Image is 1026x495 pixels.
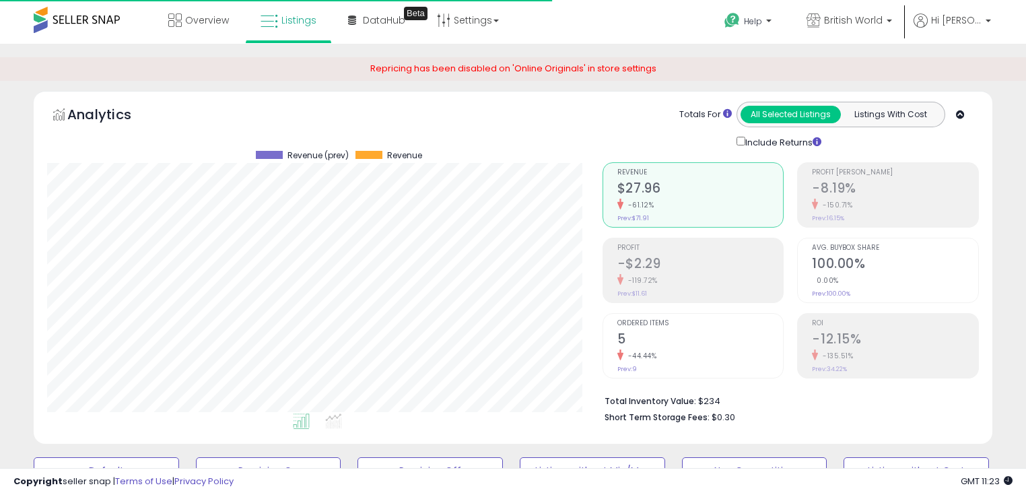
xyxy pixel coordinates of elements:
button: Listings without Min/Max [520,457,665,484]
small: -135.51% [818,351,853,361]
span: Listings [281,13,316,27]
span: Revenue [617,169,784,176]
small: Prev: 9 [617,365,637,373]
button: Listings without Cost [844,457,989,484]
span: Repricing has been disabled on 'Online Originals' in store settings [370,62,656,75]
span: Ordered Items [617,320,784,327]
span: Avg. Buybox Share [812,244,978,252]
span: Hi [PERSON_NAME] [931,13,982,27]
small: Prev: 100.00% [812,290,850,298]
small: Prev: 16.15% [812,214,844,222]
div: Totals For [679,108,732,121]
small: -44.44% [623,351,657,361]
span: Overview [185,13,229,27]
a: Help [714,2,785,44]
h2: 100.00% [812,256,978,274]
button: Default [34,457,179,484]
small: Prev: 34.22% [812,365,847,373]
span: ROI [812,320,978,327]
div: seller snap | | [13,475,234,488]
div: Include Returns [726,134,837,150]
strong: Copyright [13,475,63,488]
span: Revenue [387,151,422,160]
button: Non Competitive [682,457,827,484]
span: Revenue (prev) [287,151,349,160]
b: Short Term Storage Fees: [605,411,710,423]
span: Profit [PERSON_NAME] [812,169,978,176]
h2: -$2.29 [617,256,784,274]
small: -150.71% [818,200,852,210]
h2: -12.15% [812,331,978,350]
b: Total Inventory Value: [605,395,696,407]
a: Hi [PERSON_NAME] [914,13,991,44]
span: 2025-09-17 11:23 GMT [961,475,1013,488]
h2: $27.96 [617,180,784,199]
button: Repricing Off [357,457,503,484]
h2: -8.19% [812,180,978,199]
small: -61.12% [623,200,654,210]
small: -119.72% [623,275,658,286]
div: Tooltip anchor [404,7,427,20]
span: Profit [617,244,784,252]
a: Terms of Use [115,475,172,488]
button: Listings With Cost [840,106,940,123]
span: Help [744,15,762,27]
button: All Selected Listings [741,106,841,123]
h5: Analytics [67,105,158,127]
i: Get Help [724,12,741,29]
h2: 5 [617,331,784,350]
span: British World [824,13,883,27]
small: 0.00% [812,275,839,286]
span: $0.30 [712,411,735,424]
span: DataHub [363,13,405,27]
small: Prev: $71.91 [617,214,649,222]
li: $234 [605,392,969,408]
button: Repricing On [196,457,341,484]
small: Prev: $11.61 [617,290,647,298]
a: Privacy Policy [174,475,234,488]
